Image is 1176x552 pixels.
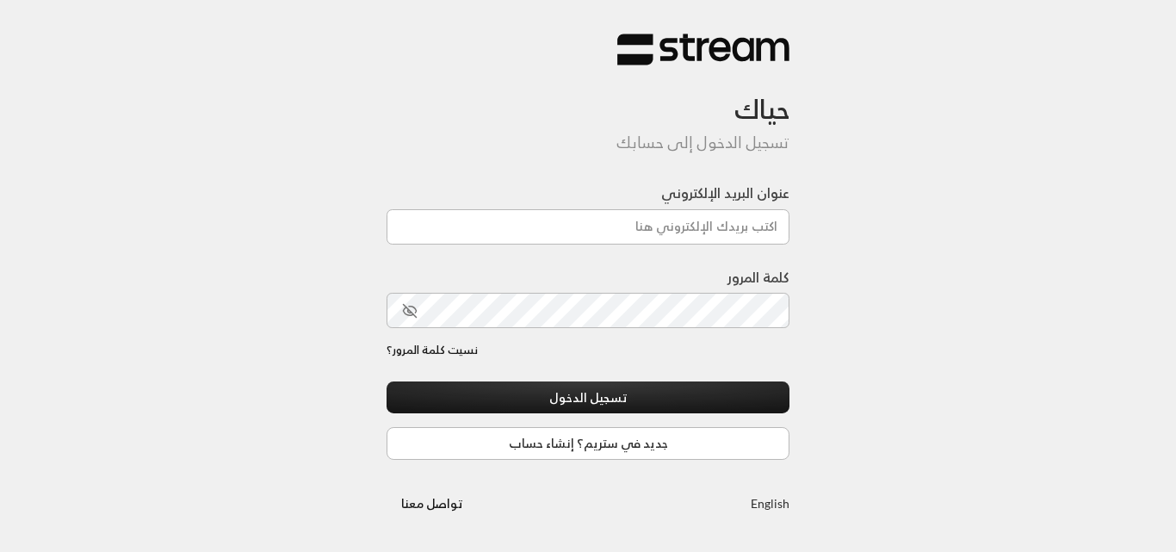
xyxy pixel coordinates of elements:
button: تسجيل الدخول [387,381,789,413]
a: جديد في ستريم؟ إنشاء حساب [387,427,789,459]
a: نسيت كلمة المرور؟ [387,342,478,359]
label: عنوان البريد الإلكتروني [661,183,789,203]
button: toggle password visibility [395,296,424,326]
label: كلمة المرور [727,267,789,288]
a: English [751,487,789,519]
input: اكتب بريدك الإلكتروني هنا [387,209,789,245]
h5: تسجيل الدخول إلى حسابك [387,133,789,152]
button: تواصل معنا [387,487,477,519]
a: تواصل معنا [387,493,477,514]
h3: حياك [387,66,789,126]
img: Stream Logo [617,33,789,66]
